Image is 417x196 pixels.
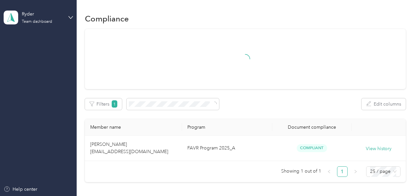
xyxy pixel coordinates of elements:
span: [PERSON_NAME] [EMAIL_ADDRESS][DOMAIN_NAME] [90,142,168,154]
td: FAVR Program 2025_A [182,136,272,161]
th: Program [182,119,272,136]
button: Edit columns [361,98,406,110]
span: 25 / page [370,167,397,177]
a: 1 [337,167,347,177]
span: right [354,170,358,174]
span: left [327,170,331,174]
button: Filters1 [85,98,122,110]
button: View history [366,145,392,152]
span: 1 [112,100,118,108]
div: Page Size [366,166,400,177]
span: Compliant [297,144,327,152]
li: 1 [337,166,348,177]
button: Help center [4,186,37,193]
button: left [324,166,334,177]
div: Document compliance [278,124,346,130]
iframe: Everlance-gr Chat Button Frame [380,159,417,196]
th: Member name [85,119,182,136]
span: Showing 1 out of 1 [281,166,321,176]
div: Ryder [22,11,63,17]
li: Next Page [350,166,361,177]
li: Previous Page [324,166,334,177]
button: right [350,166,361,177]
h1: Compliance [85,15,129,22]
div: Team dashboard [22,20,52,24]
